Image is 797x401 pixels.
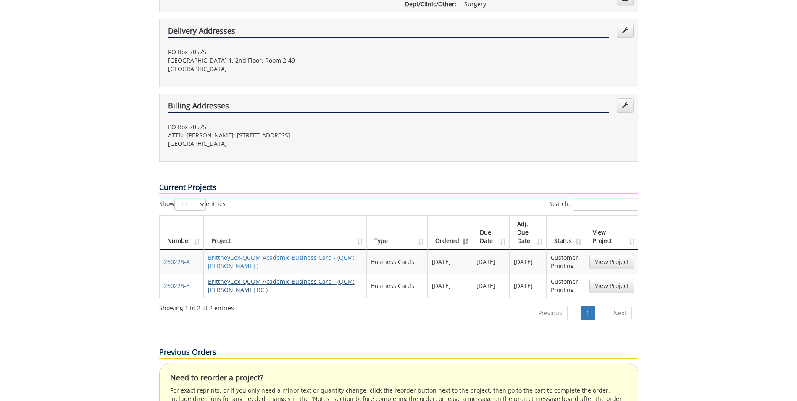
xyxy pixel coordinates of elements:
[589,255,634,269] a: View Project
[367,274,428,298] td: Business Cards
[204,216,367,250] th: Project: activate to sort column ascending
[533,306,568,320] a: Previous
[472,216,510,250] th: Due Date: activate to sort column ascending
[159,347,638,359] p: Previous Orders
[168,27,609,38] h4: Delivery Addresses
[168,131,392,140] p: ATTN: [PERSON_NAME]; [STREET_ADDRESS]
[159,301,234,312] div: Showing 1 to 2 of 2 entries
[168,48,392,56] p: PO Box 70575
[608,306,632,320] a: Next
[164,282,190,290] a: 260228-B
[585,216,639,250] th: View Project: activate to sort column ascending
[549,198,638,211] label: Search:
[208,253,355,270] a: BrittneyCox-QCOM Academic Business Card - (QCM: [PERSON_NAME] )
[159,182,638,194] p: Current Projects
[617,24,634,38] a: Edit Addresses
[547,274,585,298] td: Customer Proofing
[174,198,206,211] select: Showentries
[547,250,585,274] td: Customer Proofing
[168,140,392,148] p: [GEOGRAPHIC_DATA]
[428,274,472,298] td: [DATE]
[573,198,638,211] input: Search:
[168,65,392,73] p: [GEOGRAPHIC_DATA]
[547,216,585,250] th: Status: activate to sort column ascending
[428,250,472,274] td: [DATE]
[589,279,634,293] a: View Project
[428,216,472,250] th: Ordered: activate to sort column ascending
[367,250,428,274] td: Business Cards
[160,216,204,250] th: Number: activate to sort column ascending
[168,56,392,65] p: [GEOGRAPHIC_DATA] 1, 2nd Floor, Room 2-49
[168,102,609,113] h4: Billing Addresses
[510,216,547,250] th: Adj. Due Date: activate to sort column ascending
[510,274,547,298] td: [DATE]
[164,258,190,266] a: 260228-A
[510,250,547,274] td: [DATE]
[168,123,392,131] p: PO Box 70575
[159,198,226,211] label: Show entries
[581,306,595,320] a: 1
[208,277,355,294] a: BrittneyCox-QCOM Academic Business Card - (QCM:[PERSON_NAME] BC )
[617,98,634,113] a: Edit Addresses
[472,274,510,298] td: [DATE]
[472,250,510,274] td: [DATE]
[170,374,627,382] h4: Need to reorder a project?
[367,216,428,250] th: Type: activate to sort column ascending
